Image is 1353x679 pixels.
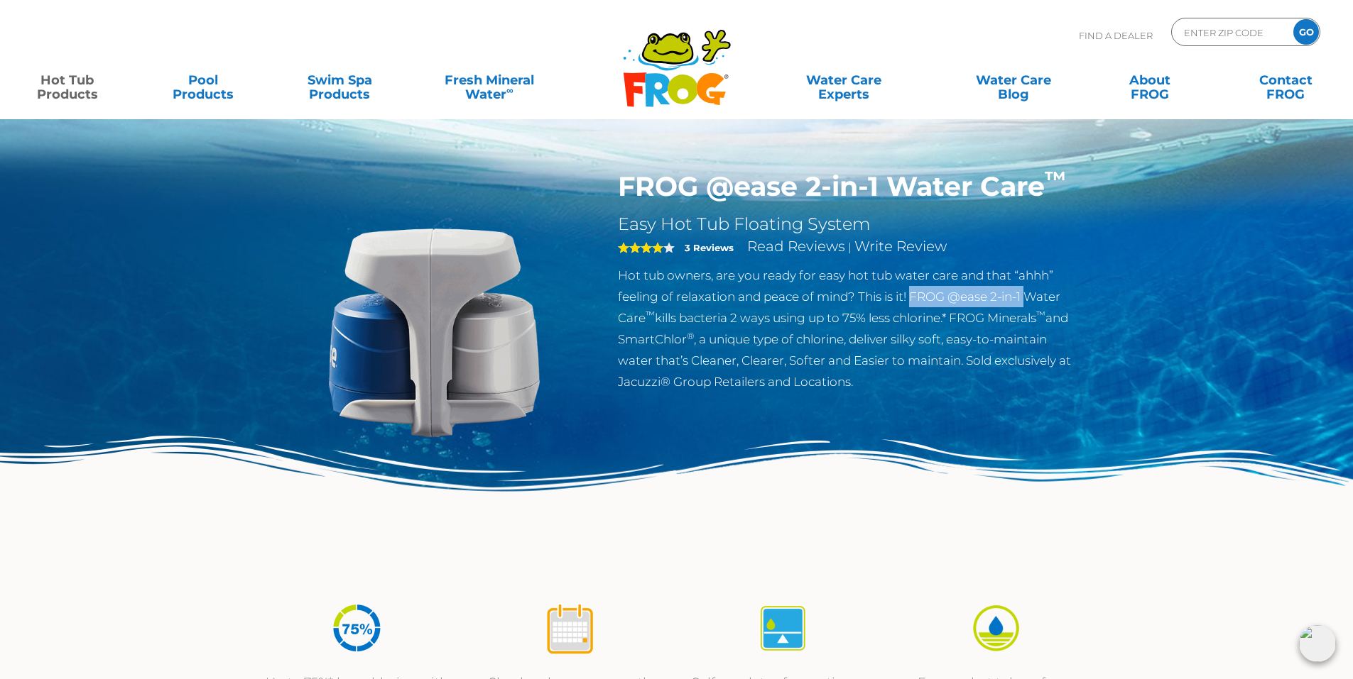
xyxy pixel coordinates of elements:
[969,602,1023,655] img: icon-atease-easy-on
[618,170,1082,203] h1: FROG @ease 2-in-1 Water Care
[14,66,120,94] a: Hot TubProducts
[758,66,930,94] a: Water CareExperts
[1079,18,1153,53] p: Find A Dealer
[747,238,845,255] a: Read Reviews
[1183,22,1278,43] input: Zip Code Form
[1097,66,1202,94] a: AboutFROG
[272,170,597,495] img: @ease-2-in-1-Holder-v2.png
[618,214,1082,235] h2: Easy Hot Tub Floating System
[506,84,514,96] sup: ∞
[618,242,663,253] span: 4
[960,66,1066,94] a: Water CareBlog
[848,241,852,254] span: |
[756,602,810,655] img: icon-atease-self-regulates
[618,265,1082,392] p: Hot tub owners, are you ready for easy hot tub water care and that “ahhh” feeling of relaxation a...
[287,66,393,94] a: Swim SpaProducts
[646,309,655,320] sup: ™
[1036,309,1045,320] sup: ™
[685,242,734,253] strong: 3 Reviews
[854,238,947,255] a: Write Review
[1299,625,1336,662] img: openIcon
[423,66,555,94] a: Fresh MineralWater∞
[330,602,384,655] img: icon-atease-75percent-less
[687,331,694,341] sup: ®
[1293,19,1319,45] input: GO
[151,66,256,94] a: PoolProducts
[543,602,597,655] img: icon-atease-shock-once
[1045,166,1066,191] sup: ™
[1233,66,1339,94] a: ContactFROG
